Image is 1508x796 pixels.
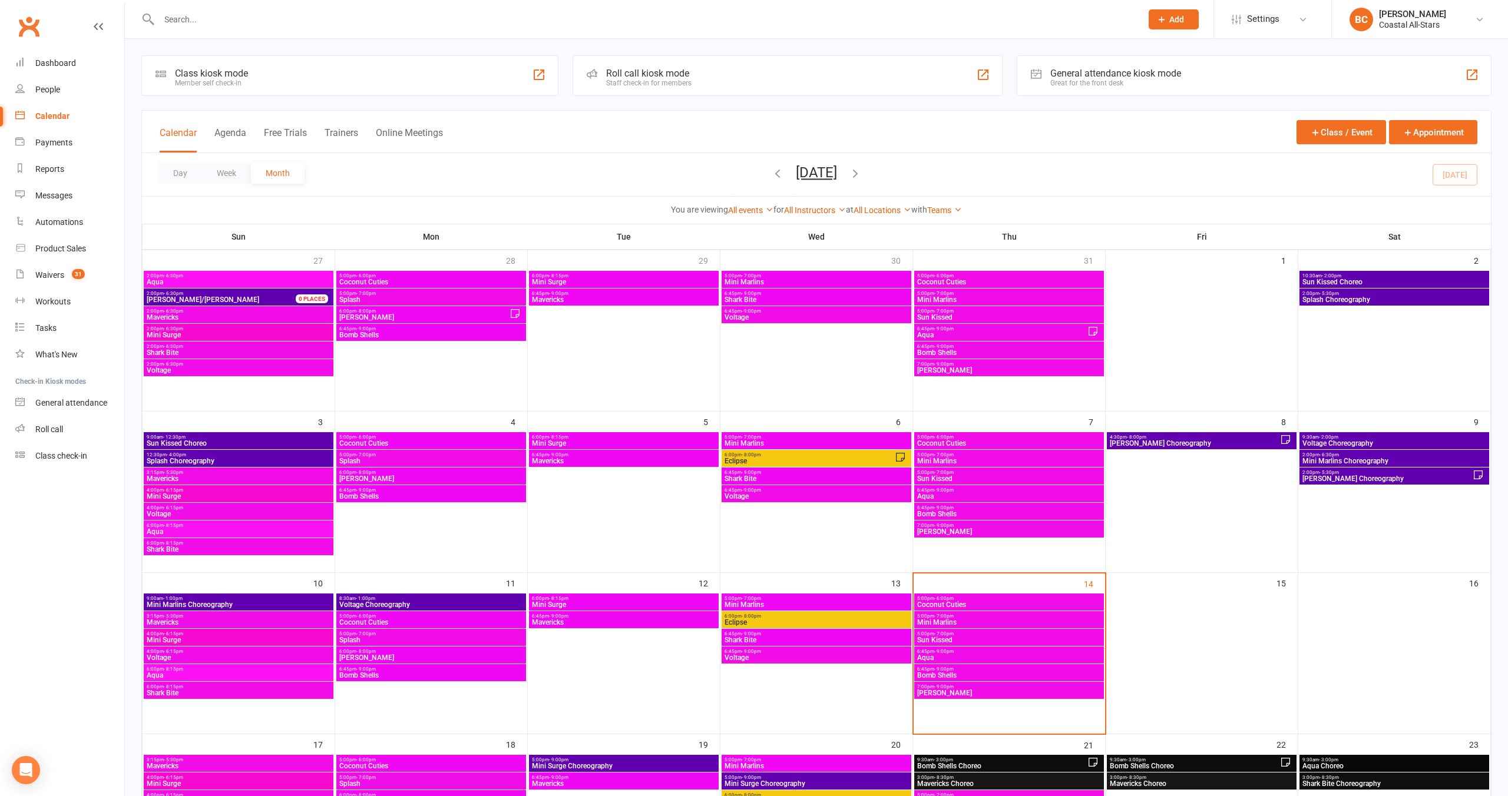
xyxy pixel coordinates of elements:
span: 6:45pm [531,452,716,457]
span: - 6:30pm [164,309,183,314]
span: Coconut Cuties [339,440,524,447]
span: 6:45pm [724,291,909,296]
span: 4:00pm [146,505,331,510]
div: 31 [1084,250,1105,270]
span: Sun Kissed [917,314,1102,321]
span: 2:00pm [146,273,331,278]
div: 14 [1084,573,1105,593]
span: 5:00pm [917,596,1102,601]
span: Mini Marlins [724,601,909,608]
span: 2:00pm [146,361,331,367]
span: Aqua [146,278,331,286]
span: - 6:00pm [934,596,954,601]
span: 6:00pm [724,452,895,457]
span: 6:45pm [917,326,1087,331]
span: Sun Kissed Choreo [1302,278,1487,286]
span: - 7:00pm [934,291,954,296]
span: - 8:00pm [356,309,376,314]
div: Coastal All-Stars [1379,19,1446,30]
span: Mavericks [146,619,331,626]
a: Payments [15,130,124,156]
span: [PERSON_NAME] Choreography [1302,475,1473,482]
span: 6:00pm [146,666,331,672]
span: Mini Marlins Choreography [146,601,331,608]
span: - 6:30pm [164,344,183,349]
span: Mini Marlins [724,440,909,447]
div: Waivers [35,270,64,280]
span: 5:00pm [917,452,1102,457]
span: 2:00pm [1302,291,1487,296]
div: Class check-in [35,451,87,460]
span: 5:00pm [917,435,1102,440]
div: Class kiosk mode [175,68,248,79]
div: What's New [35,350,78,359]
span: 7:00pm [917,523,1102,528]
span: - 9:00pm [934,523,954,528]
span: - 6:30pm [164,291,183,296]
span: - 2:00pm [1319,435,1338,440]
span: Coconut Cuties [339,278,524,286]
span: - 6:30pm [164,361,183,367]
span: - 6:15pm [164,505,183,510]
span: - 6:30pm [164,273,183,278]
a: All Instructors [784,205,846,215]
span: Mini Marlins Choreography [1302,457,1487,465]
strong: You are viewing [671,205,728,214]
span: Coconut Cuties [339,619,524,626]
span: - 6:00pm [934,273,954,278]
span: - 9:00pm [549,291,568,296]
span: [PERSON_NAME] [917,367,1102,374]
span: - 1:00pm [163,596,183,601]
button: Free Trials [264,127,307,152]
span: - 6:15pm [164,649,183,654]
span: Voltage [724,314,909,321]
span: 5:00pm [917,309,1102,314]
strong: at [846,205,854,214]
span: 5:00pm [917,631,1102,636]
span: Sun Kissed [917,636,1102,644]
div: 27 [313,250,335,270]
span: - 8:15pm [164,666,183,672]
span: 2:00pm [1302,470,1473,475]
span: - 9:00pm [934,649,954,654]
span: 5:00pm [917,470,1102,475]
span: Mavericks [146,314,331,321]
span: 5:00pm [339,291,524,296]
span: 9:00am [146,596,331,601]
span: - 9:00pm [549,452,568,457]
span: - 4:00pm [167,452,186,457]
div: Tasks [35,323,57,333]
span: - 6:00pm [356,435,376,440]
button: Calendar [160,127,197,152]
span: Mini Marlins [917,619,1102,626]
span: Shark Bite [724,296,909,303]
span: - 7:00pm [742,596,761,601]
div: Member self check-in [175,79,248,87]
span: - 6:15pm [164,631,183,636]
span: 6:45pm [917,344,1102,349]
span: Aqua [917,654,1102,661]
div: General attendance [35,398,107,407]
div: 12 [699,573,720,592]
strong: with [911,205,927,214]
th: Sat [1298,224,1491,249]
span: - 9:00pm [742,631,761,636]
strong: for [773,205,784,214]
a: Teams [927,205,962,215]
div: Automations [35,217,83,227]
span: - 6:30pm [1319,452,1339,457]
span: 6:00pm [531,596,716,601]
span: - 9:00pm [742,649,761,654]
span: - 6:00pm [356,613,376,619]
span: Splash Choreography [1302,296,1487,303]
span: Bomb Shells [917,349,1102,356]
span: 6:00pm [724,613,909,619]
span: Shark Bite [146,349,331,356]
span: - 7:00pm [934,613,954,619]
span: Splash [339,636,524,644]
span: 2:00pm [1302,452,1487,457]
span: 6:00pm [339,470,524,475]
span: Mini Surge [531,440,716,447]
span: - 9:00pm [742,291,761,296]
span: Mavericks [531,296,716,303]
